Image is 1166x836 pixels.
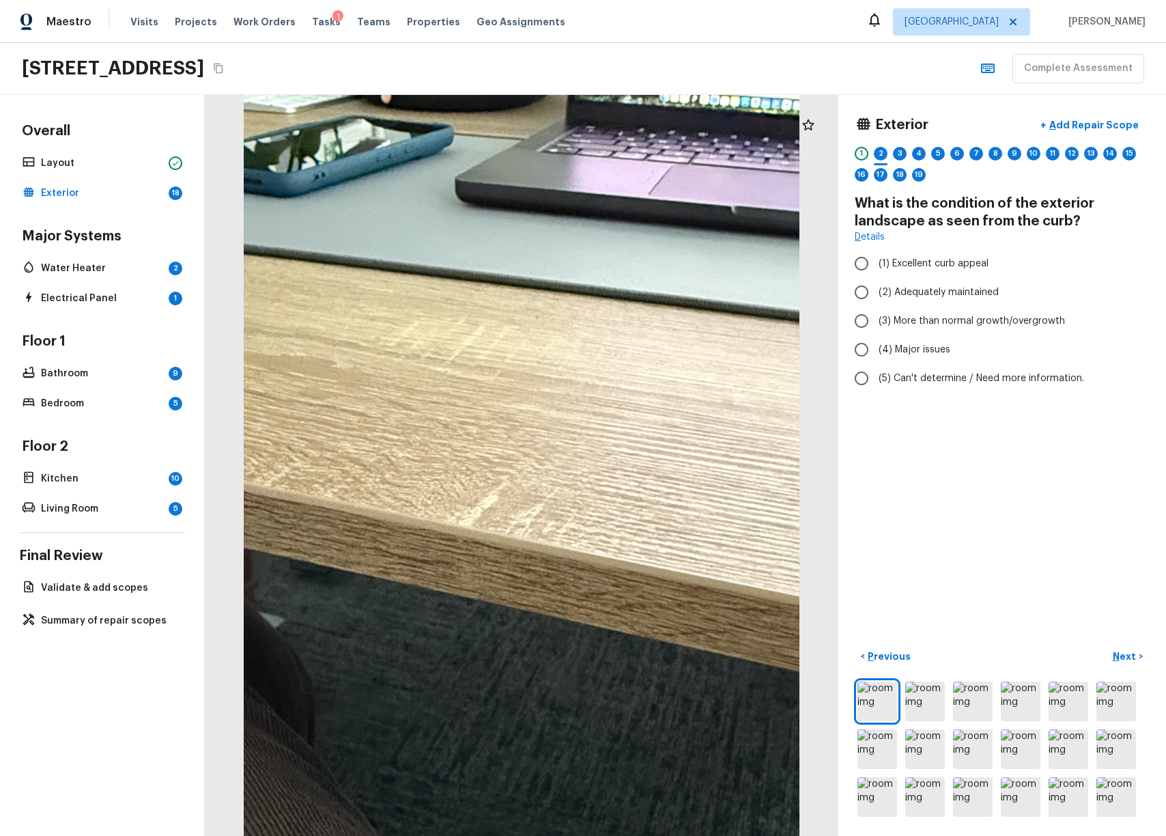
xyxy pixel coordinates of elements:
[169,472,182,486] div: 10
[169,367,182,380] div: 9
[879,257,989,270] span: (1) Excellent curb appeal
[905,777,945,817] img: room img
[855,230,885,244] a: Details
[857,777,897,817] img: room img
[169,262,182,275] div: 2
[905,729,945,769] img: room img
[855,195,1150,230] h4: What is the condition of the exterior landscape as seen from the curb?
[893,168,907,182] div: 18
[953,777,993,817] img: room img
[912,168,926,182] div: 19
[1001,729,1040,769] img: room img
[22,56,204,81] h2: [STREET_ADDRESS]
[989,147,1002,161] div: 8
[1103,147,1117,161] div: 14
[1008,147,1021,161] div: 9
[19,122,185,143] h4: Overall
[879,285,999,299] span: (2) Adequately maintained
[1096,777,1136,817] img: room img
[1113,650,1139,663] p: Next
[19,547,185,565] h4: Final Review
[169,502,182,516] div: 5
[893,147,907,161] div: 3
[1001,682,1040,721] img: room img
[1096,729,1136,769] img: room img
[1027,147,1040,161] div: 10
[175,15,217,29] span: Projects
[233,15,296,29] span: Work Orders
[41,262,163,275] p: Water Heater
[1065,147,1079,161] div: 12
[312,17,341,27] span: Tasks
[931,147,945,161] div: 5
[41,614,177,628] p: Summary of repair scopes
[19,333,185,353] h4: Floor 1
[477,15,565,29] span: Geo Assignments
[19,227,185,248] h4: Major Systems
[879,372,1084,385] span: (5) Can't determine / Need more information.
[19,438,185,458] h4: Floor 2
[912,147,926,161] div: 4
[855,147,868,161] div: 1
[41,186,163,200] p: Exterior
[210,59,227,77] button: Copy Address
[1106,645,1150,668] button: Next>
[41,581,177,595] p: Validate & add scopes
[1001,777,1040,817] img: room img
[875,116,928,134] h4: Exterior
[1046,147,1060,161] div: 11
[41,472,163,486] p: Kitchen
[169,397,182,410] div: 5
[169,186,182,200] div: 18
[857,729,897,769] img: room img
[41,397,163,410] p: Bedroom
[1047,118,1139,132] p: Add Repair Scope
[407,15,460,29] span: Properties
[1029,111,1150,139] button: +Add Repair Scope
[953,729,993,769] img: room img
[41,292,163,305] p: Electrical Panel
[879,343,950,357] span: (4) Major issues
[905,682,945,721] img: room img
[169,292,182,305] div: 1
[1049,729,1088,769] img: room img
[1122,147,1136,161] div: 15
[950,147,964,161] div: 6
[865,650,911,663] p: Previous
[41,156,163,170] p: Layout
[1084,147,1098,161] div: 13
[969,147,983,161] div: 7
[357,15,390,29] span: Teams
[1096,682,1136,721] img: room img
[855,168,868,182] div: 16
[855,645,916,668] button: <Previous
[874,168,887,182] div: 17
[953,682,993,721] img: room img
[41,367,163,380] p: Bathroom
[874,147,887,161] div: 2
[130,15,158,29] span: Visits
[1049,777,1088,817] img: room img
[857,682,897,721] img: room img
[41,502,163,516] p: Living Room
[905,15,999,29] span: [GEOGRAPHIC_DATA]
[879,314,1065,328] span: (3) More than normal growth/overgrowth
[1049,682,1088,721] img: room img
[46,15,91,29] span: Maestro
[1063,15,1146,29] span: [PERSON_NAME]
[332,10,343,24] div: 1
